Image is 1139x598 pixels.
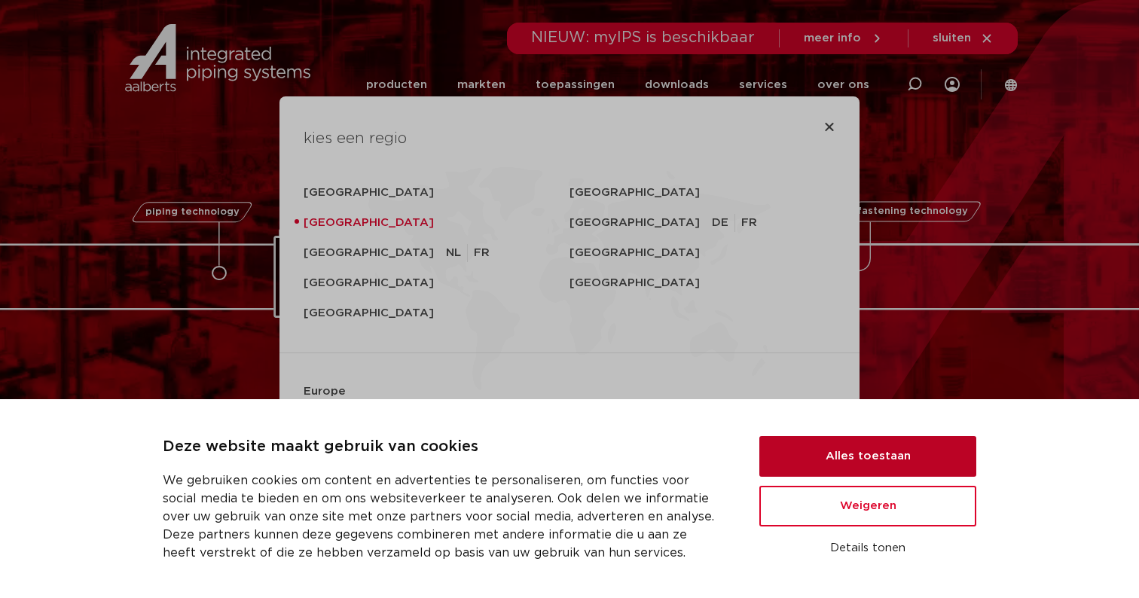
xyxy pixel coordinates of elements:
[446,238,490,268] ul: [GEOGRAPHIC_DATA]
[304,208,569,238] a: [GEOGRAPHIC_DATA]
[163,435,723,459] p: Deze website maakt gebruik van cookies
[759,436,976,477] button: Alles toestaan
[569,268,835,298] a: [GEOGRAPHIC_DATA]
[304,238,446,268] a: [GEOGRAPHIC_DATA]
[759,535,976,561] button: Details tonen
[304,377,835,407] a: Europe
[304,268,569,298] a: [GEOGRAPHIC_DATA]
[712,208,769,238] ul: [GEOGRAPHIC_DATA]
[163,471,723,562] p: We gebruiken cookies om content en advertenties te personaliseren, om functies voor social media ...
[446,244,468,262] a: NL
[759,486,976,526] button: Weigeren
[823,121,835,133] a: Close
[741,214,763,232] a: FR
[304,127,835,151] h4: kies een regio
[569,238,835,268] a: [GEOGRAPHIC_DATA]
[712,214,735,232] a: DE
[304,298,569,328] a: [GEOGRAPHIC_DATA]
[569,178,835,208] a: [GEOGRAPHIC_DATA]
[304,178,835,437] nav: Menu
[569,208,712,238] a: [GEOGRAPHIC_DATA]
[474,244,490,262] a: FR
[304,178,569,208] a: [GEOGRAPHIC_DATA]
